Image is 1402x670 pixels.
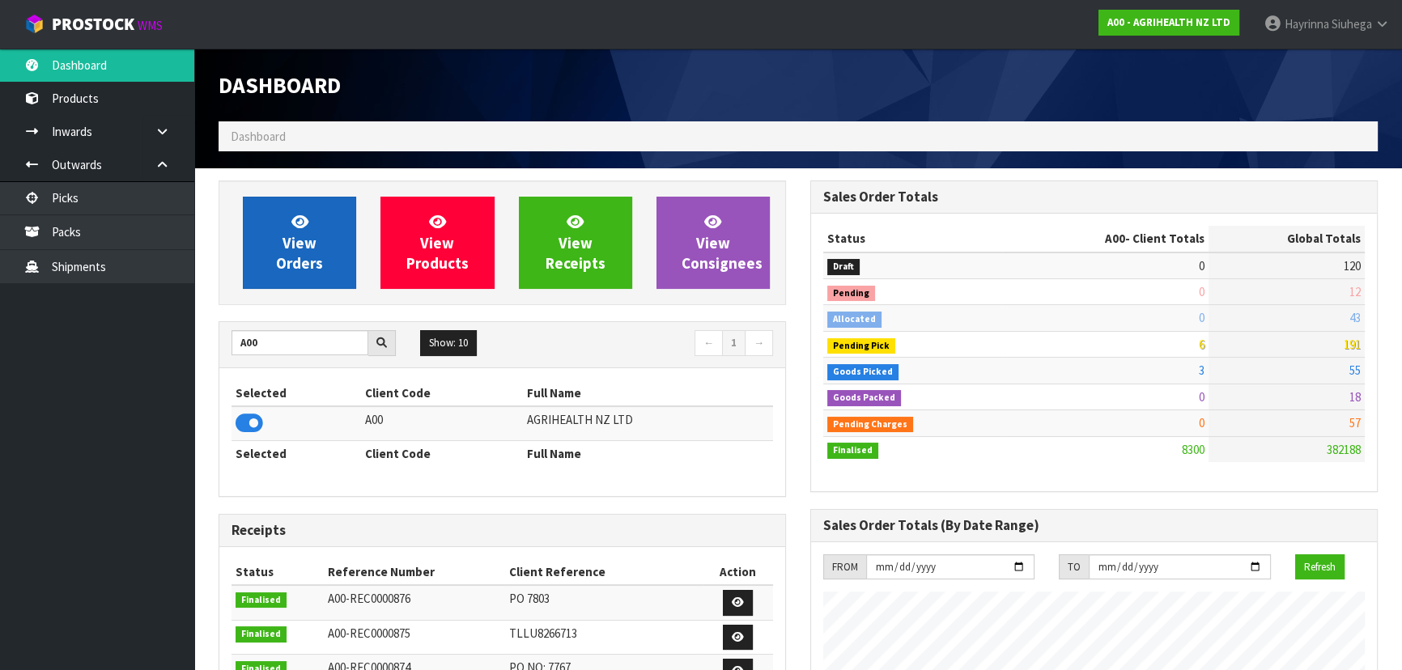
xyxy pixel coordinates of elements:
span: Goods Packed [827,390,901,406]
span: 0 [1199,284,1204,299]
th: Client Code [361,380,523,406]
span: 0 [1199,258,1204,274]
span: Siuhega [1332,16,1372,32]
h3: Sales Order Totals [823,189,1365,205]
span: Finalised [236,592,287,609]
th: Client Reference [505,559,703,585]
h3: Receipts [232,523,773,538]
th: Selected [232,380,361,406]
span: Dashboard [219,71,341,99]
td: AGRIHEALTH NZ LTD [523,406,773,441]
span: 12 [1349,284,1361,299]
div: FROM [823,554,866,580]
button: Refresh [1295,554,1345,580]
span: 382188 [1327,442,1361,457]
th: - Client Totals [1002,226,1209,252]
span: Allocated [827,312,882,328]
strong: A00 - AGRIHEALTH NZ LTD [1107,15,1230,29]
span: Pending Charges [827,417,913,433]
button: Show: 10 [420,330,477,356]
span: 55 [1349,363,1361,378]
span: 3 [1199,363,1204,378]
span: View Orders [276,212,323,273]
span: 57 [1349,415,1361,430]
th: Global Totals [1209,226,1365,252]
span: Pending [827,286,875,302]
a: ViewConsignees [656,197,770,289]
span: A00 [1105,231,1125,246]
small: WMS [138,18,163,33]
td: A00 [361,406,523,441]
span: View Products [406,212,469,273]
span: Pending Pick [827,338,895,354]
span: Finalised [236,626,287,642]
th: Reference Number [324,559,505,585]
span: 43 [1349,310,1361,325]
span: 191 [1344,337,1361,352]
span: View Receipts [546,212,605,273]
span: 120 [1344,258,1361,274]
a: → [745,330,773,356]
span: Dashboard [231,129,286,144]
span: 0 [1199,310,1204,325]
span: TLLU8266713 [509,625,577,641]
img: cube-alt.png [24,14,45,34]
span: Finalised [827,443,878,459]
span: A00-REC0000875 [328,625,410,641]
span: 8300 [1182,442,1204,457]
a: ← [695,330,723,356]
span: A00-REC0000876 [328,591,410,606]
a: ViewProducts [380,197,494,289]
a: 1 [722,330,746,356]
span: 0 [1199,415,1204,430]
div: TO [1059,554,1089,580]
th: Client Code [361,441,523,467]
a: ViewOrders [243,197,356,289]
nav: Page navigation [515,330,774,358]
th: Status [823,226,1002,252]
span: Draft [827,259,860,275]
span: 0 [1199,389,1204,405]
span: PO 7803 [509,591,550,606]
h3: Sales Order Totals (By Date Range) [823,518,1365,533]
a: A00 - AGRIHEALTH NZ LTD [1098,10,1239,36]
th: Action [703,559,773,585]
th: Selected [232,441,361,467]
span: Hayrinna [1285,16,1329,32]
input: Search clients [232,330,368,355]
span: Goods Picked [827,364,899,380]
th: Status [232,559,324,585]
span: 6 [1199,337,1204,352]
span: View Consignees [682,212,763,273]
th: Full Name [523,380,773,406]
th: Full Name [523,441,773,467]
a: ViewReceipts [519,197,632,289]
span: ProStock [52,14,134,35]
span: 18 [1349,389,1361,405]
